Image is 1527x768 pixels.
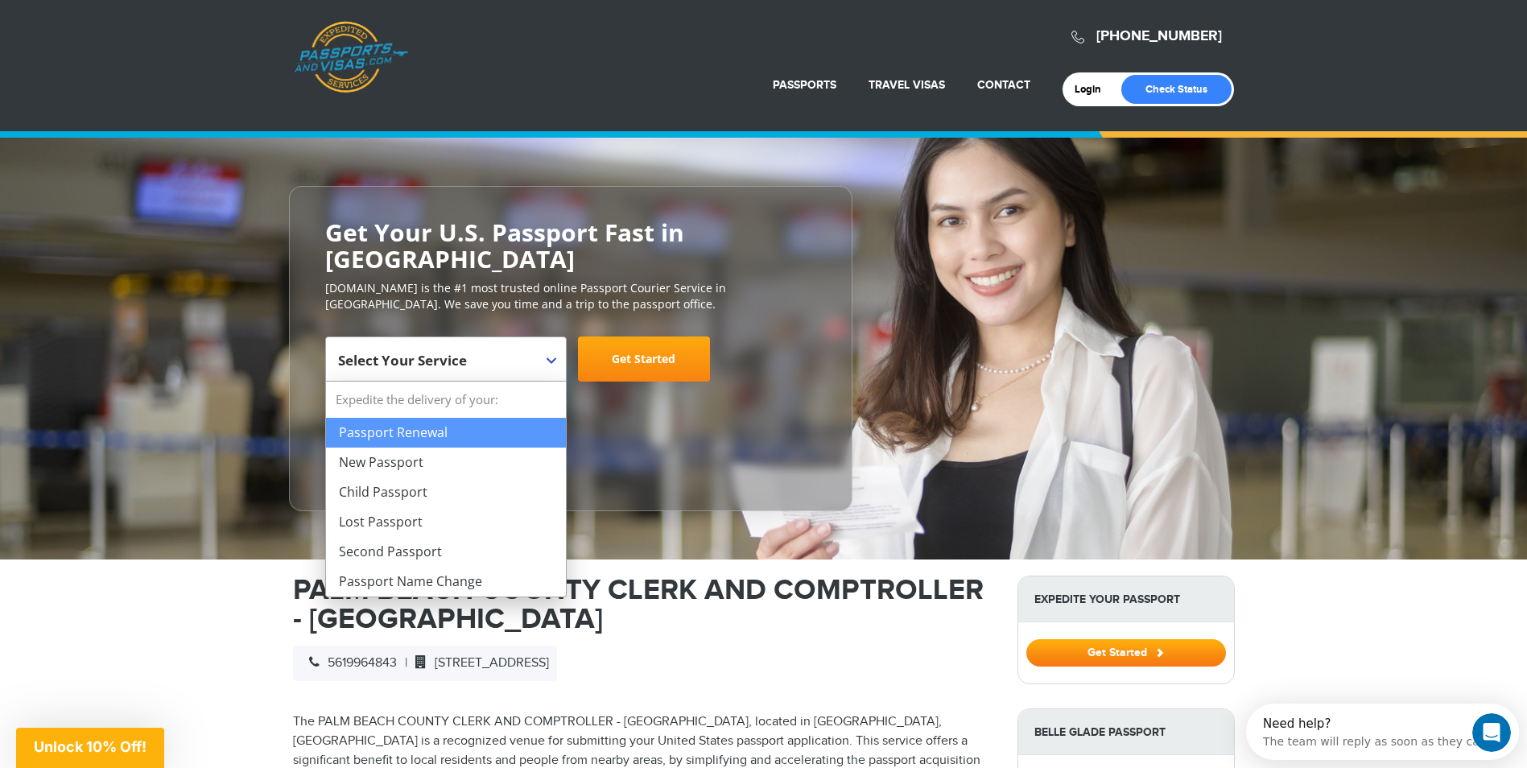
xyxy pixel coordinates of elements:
[6,6,288,51] div: Open Intercom Messenger
[17,27,241,43] div: The team will reply as soon as they can
[301,655,397,671] span: 5619964843
[326,382,566,597] li: Expedite the delivery of your:
[1246,704,1519,760] iframe: Intercom live chat discovery launcher
[1026,646,1226,659] a: Get Started
[326,567,566,597] li: Passport Name Change
[977,78,1030,92] a: Contact
[17,14,241,27] div: Need help?
[34,738,147,755] span: Unlock 10% Off!
[578,337,710,382] a: Get Started
[1121,75,1232,104] a: Check Status
[1096,27,1222,45] a: [PHONE_NUMBER]
[773,78,836,92] a: Passports
[326,382,566,418] strong: Expedite the delivery of your:
[294,21,408,93] a: Passports & [DOMAIN_NAME]
[869,78,945,92] a: Travel Visas
[1472,713,1511,752] iframe: Intercom live chat
[325,390,816,406] span: Starting at $199 + government fees
[326,477,566,507] li: Child Passport
[325,280,816,312] p: [DOMAIN_NAME] is the #1 most trusted online Passport Courier Service in [GEOGRAPHIC_DATA]. We sav...
[1075,83,1112,96] a: Login
[325,337,567,382] span: Select Your Service
[338,351,467,370] span: Select Your Service
[1018,576,1234,622] strong: Expedite Your Passport
[1018,709,1234,755] strong: Belle Glade Passport
[326,537,566,567] li: Second Passport
[1026,639,1226,667] button: Get Started
[326,448,566,477] li: New Passport
[407,655,549,671] span: [STREET_ADDRESS]
[16,728,164,768] div: Unlock 10% Off!
[326,418,566,448] li: Passport Renewal
[293,646,557,681] div: |
[325,219,816,272] h2: Get Your U.S. Passport Fast in [GEOGRAPHIC_DATA]
[326,507,566,537] li: Lost Passport
[293,576,993,634] h1: PALM BEACH COUNTY CLERK AND COMPTROLLER - [GEOGRAPHIC_DATA]
[338,343,550,388] span: Select Your Service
